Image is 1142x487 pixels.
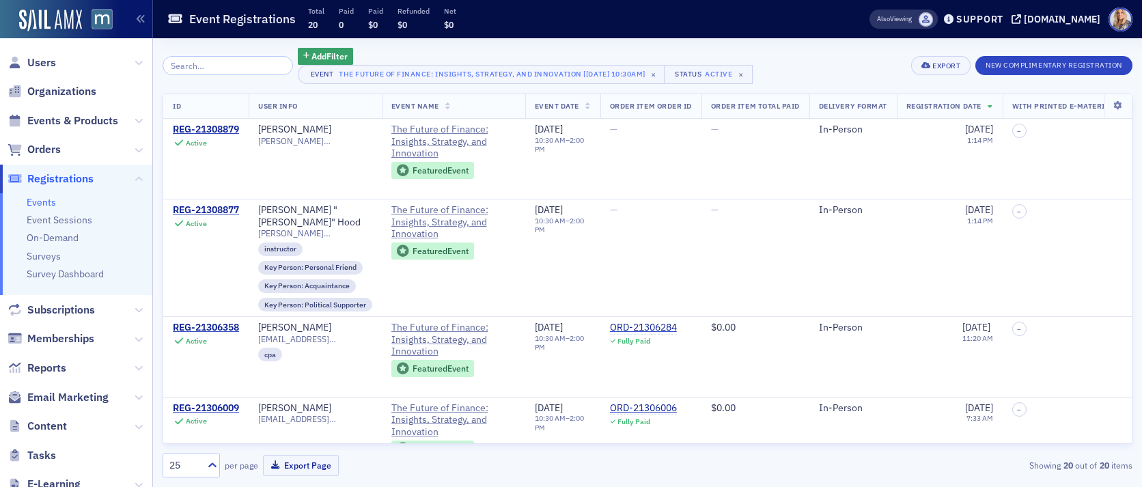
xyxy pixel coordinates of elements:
[173,204,239,217] div: REG-21308877
[1017,127,1021,135] span: –
[535,333,584,352] time: 2:00 PM
[186,417,207,426] div: Active
[391,162,475,179] div: Featured Event
[339,19,344,30] span: 0
[819,204,887,217] div: In-Person
[8,84,96,99] a: Organizations
[258,348,282,361] div: cpa
[535,135,584,154] time: 2:00 PM
[819,101,887,111] span: Delivery Format
[391,402,516,439] a: The Future of Finance: Insights, Strategy, and Innovation
[1012,101,1119,111] span: With Printed E-Materials
[8,142,61,157] a: Orders
[967,135,993,145] time: 1:14 PM
[535,204,563,216] span: [DATE]
[962,321,990,333] span: [DATE]
[8,390,109,405] a: Email Marketing
[258,228,372,238] span: [PERSON_NAME][EMAIL_ADDRESS][DOMAIN_NAME]
[1017,406,1021,414] span: –
[444,19,454,30] span: $0
[258,124,331,136] a: [PERSON_NAME]
[258,402,331,415] div: [PERSON_NAME]
[735,68,747,81] span: ×
[966,413,993,423] time: 7:33 AM
[819,459,1132,471] div: Showing out of items
[711,204,719,216] span: —
[173,402,239,415] a: REG-21306009
[610,402,677,415] a: ORD-21306006
[819,402,887,415] div: In-Person
[8,113,118,128] a: Events & Products
[391,322,516,358] a: The Future of Finance: Insights, Strategy, and Innovation
[8,171,94,186] a: Registrations
[819,124,887,136] div: In-Person
[27,419,67,434] span: Content
[413,167,469,174] div: Featured Event
[1017,325,1021,333] span: –
[27,268,104,280] a: Survey Dashboard
[975,56,1132,75] button: New Complimentary Registration
[617,337,650,346] div: Fully Paid
[391,124,516,160] a: The Future of Finance: Insights, Strategy, and Innovation
[258,279,356,293] div: Key Person: Acquaintance
[186,139,207,148] div: Active
[368,19,378,30] span: $0
[975,58,1132,70] a: New Complimentary Registration
[413,365,469,372] div: Featured Event
[535,402,563,414] span: [DATE]
[1109,8,1132,31] span: Profile
[311,50,348,62] span: Add Filter
[965,204,993,216] span: [DATE]
[258,298,372,311] div: Key Person: Political Supporter
[617,417,650,426] div: Fully Paid
[27,84,96,99] span: Organizations
[647,68,660,81] span: ×
[535,414,591,432] div: –
[1097,459,1111,471] strong: 20
[535,413,566,423] time: 10:30 AM
[27,448,56,463] span: Tasks
[258,101,298,111] span: User Info
[27,171,94,186] span: Registrations
[82,9,113,32] a: View Homepage
[308,70,337,79] div: Event
[173,322,239,334] a: REG-21306358
[711,123,719,135] span: —
[711,402,736,414] span: $0.00
[163,56,293,75] input: Search…
[258,136,372,146] span: [PERSON_NAME][EMAIL_ADDRESS][PERSON_NAME][DOMAIN_NAME]
[610,204,617,216] span: —
[877,14,890,23] div: Also
[877,14,912,24] span: Viewing
[258,242,303,256] div: instructor
[535,334,591,352] div: –
[535,136,591,154] div: –
[535,413,584,432] time: 2:00 PM
[444,6,456,16] p: Net
[169,458,199,473] div: 25
[225,459,258,471] label: per page
[173,124,239,136] a: REG-21308879
[308,19,318,30] span: 20
[27,232,79,244] a: On-Demand
[263,455,339,476] button: Export Page
[610,123,617,135] span: —
[258,322,331,334] a: [PERSON_NAME]
[535,217,591,234] div: –
[27,250,61,262] a: Surveys
[27,361,66,376] span: Reports
[535,321,563,333] span: [DATE]
[8,361,66,376] a: Reports
[535,101,579,111] span: Event Date
[705,70,732,79] div: Active
[391,204,516,240] span: The Future of Finance: Insights, Strategy, and Innovation
[674,70,703,79] div: Status
[610,101,692,111] span: Order Item Order ID
[8,303,95,318] a: Subscriptions
[391,441,475,458] div: Featured Event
